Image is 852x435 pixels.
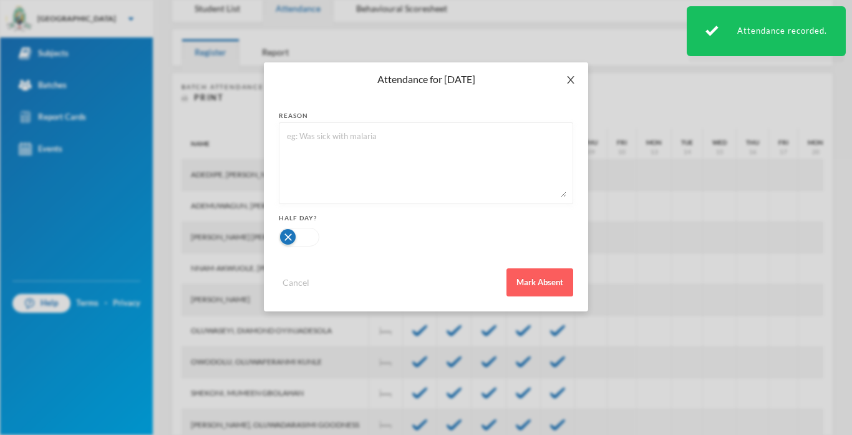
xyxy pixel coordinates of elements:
div: Attendance recorded. [687,6,846,56]
div: reason [279,111,573,120]
div: Half Day? [279,213,573,223]
i: icon: close [566,75,576,85]
button: Cancel [279,275,313,290]
button: Close [553,62,588,97]
div: Attendance for [DATE] [279,72,573,86]
button: Mark Absent [506,268,573,296]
